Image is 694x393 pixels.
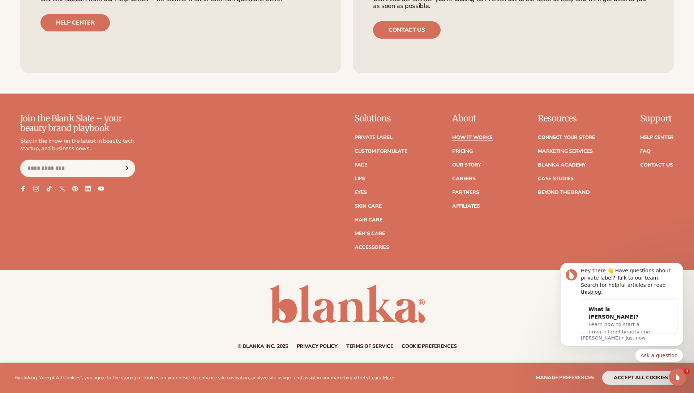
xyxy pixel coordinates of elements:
a: Connect your store [538,135,595,140]
a: Learn More [369,374,394,381]
span: Learn how to start a private label beauty line with [PERSON_NAME] [39,58,101,79]
a: Cookie preferences [402,344,457,349]
button: Manage preferences [536,371,594,385]
p: Resources [538,114,595,123]
a: FAQ [640,149,650,154]
a: Face [355,163,367,168]
a: Privacy policy [297,344,338,349]
div: Hey there 👋 Have questions about private label? Talk to our team. Search for helpful articles or ... [31,4,128,32]
small: © Blanka Inc. 2025 [237,343,288,350]
a: Terms of service [346,344,393,349]
div: What is [PERSON_NAME]?Learn how to start a private label beauty line with [PERSON_NAME] [32,36,113,86]
a: Partners [452,190,479,195]
a: Our Story [452,163,481,168]
img: Profile image for Lee [16,6,28,17]
a: Contact us [373,21,441,39]
a: Pricing [452,149,472,154]
a: Beyond the brand [538,190,590,195]
div: Message content [31,4,128,70]
button: accept all cookies [602,371,680,385]
a: Blanka Academy [538,163,586,168]
a: Eyes [355,190,367,195]
span: 3 [684,368,690,374]
div: What is [PERSON_NAME]? [39,42,106,57]
p: Join the Blank Slate – your beauty brand playbook [20,114,135,133]
a: Custom formulate [355,149,407,154]
a: Help center [40,14,110,31]
a: Lips [355,176,365,181]
a: Affiliates [452,204,480,209]
p: By clicking "Accept All Cookies", you agree to the storing of cookies on your device to enhance s... [14,375,394,381]
a: Marketing services [538,149,593,154]
iframe: Intercom live chat [669,368,686,386]
a: Hair Care [355,217,382,223]
a: Men's Care [355,231,385,236]
p: Support [640,114,674,123]
span: Manage preferences [536,374,594,381]
p: About [452,114,493,123]
p: Message from Lee, sent Just now [31,72,128,78]
iframe: Intercom notifications message [549,263,694,366]
button: Quick reply: Ask a question [86,86,134,99]
p: Solutions [355,114,407,123]
a: Accessories [355,245,389,250]
div: Quick reply options [11,86,134,99]
a: Help Center [640,135,674,140]
a: Private label [355,135,392,140]
a: Skin Care [355,204,381,209]
a: Contact Us [640,163,673,168]
a: blog [41,26,52,31]
a: Case Studies [538,176,574,181]
a: How It Works [452,135,493,140]
a: Careers [452,176,475,181]
button: Subscribe [119,160,135,177]
p: Stay in the know on the latest in beauty, tech, startup, and business news. [20,137,135,152]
